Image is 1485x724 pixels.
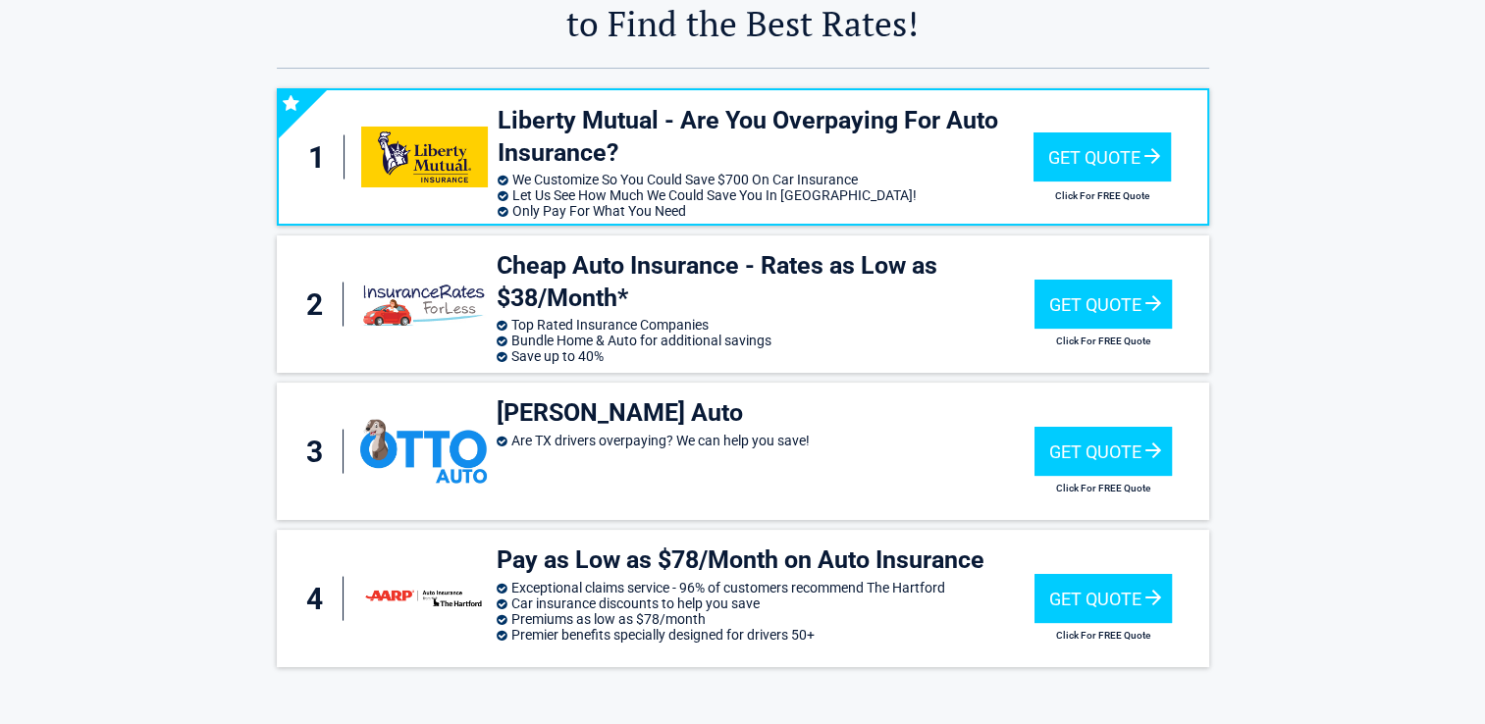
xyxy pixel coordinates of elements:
[497,317,1034,333] li: Top Rated Insurance Companies
[498,187,1034,203] li: Let Us See How Much We Could Save You In [GEOGRAPHIC_DATA]!
[498,203,1034,219] li: Only Pay For What You Need
[360,568,487,629] img: thehartford's logo
[361,127,487,187] img: libertymutual's logo
[497,333,1034,348] li: Bundle Home & Auto for additional savings
[497,595,1034,611] li: Car insurance discounts to help you save
[1034,190,1171,201] h2: Click For FREE Quote
[497,250,1034,314] h3: Cheap Auto Insurance - Rates as Low as $38/Month*
[1034,280,1172,329] div: Get Quote
[1034,574,1172,623] div: Get Quote
[498,105,1034,169] h3: Liberty Mutual - Are You Overpaying For Auto Insurance?
[497,580,1034,595] li: Exceptional claims service - 96% of customers recommend The Hartford
[497,433,1034,448] li: Are TX drivers overpaying? We can help you save!
[1034,336,1172,346] h2: Click For FREE Quote
[1034,483,1172,493] h2: Click For FREE Quote
[360,420,487,484] img: ottoinsurance's logo
[296,283,344,327] div: 2
[296,577,344,621] div: 4
[497,544,1034,577] h3: Pay as Low as $78/Month on Auto Insurance
[1034,630,1172,641] h2: Click For FREE Quote
[498,172,1034,187] li: We Customize So You Could Save $700 On Car Insurance
[296,430,344,474] div: 3
[497,397,1034,430] h3: [PERSON_NAME] Auto
[1034,132,1171,181] div: Get Quote
[497,348,1034,364] li: Save up to 40%
[298,135,345,180] div: 1
[1034,427,1172,476] div: Get Quote
[360,274,487,335] img: insuranceratesforless's logo
[497,627,1034,643] li: Premier benefits specially designed for drivers 50+
[497,611,1034,627] li: Premiums as low as $78/month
